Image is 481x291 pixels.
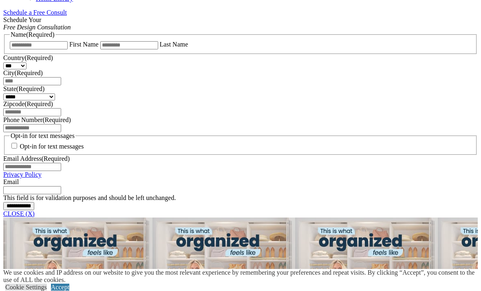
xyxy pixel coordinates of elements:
[3,9,67,16] a: Schedule a Free Consult (opens a dropdown menu)
[160,41,188,48] label: Last Name
[3,16,71,31] span: Schedule Your
[3,69,43,76] label: City
[24,100,53,107] span: (Required)
[5,284,47,291] a: Cookie Settings
[20,143,84,150] label: Opt-in for text messages
[69,41,99,48] label: First Name
[3,269,481,284] div: We use cookies and IP address on our website to give you the most relevant experience by remember...
[3,100,53,107] label: Zipcode
[3,85,44,92] label: State
[3,171,42,178] a: Privacy Policy
[51,284,69,291] a: Accept
[3,24,71,31] em: Free Design Consultation
[10,31,55,38] legend: Name
[15,69,43,76] span: (Required)
[42,116,71,123] span: (Required)
[3,155,70,162] label: Email Address
[26,31,54,38] span: (Required)
[3,178,19,185] label: Email
[3,210,35,217] a: CLOSE (X)
[10,132,75,140] legend: Opt-in for text messages
[16,85,44,92] span: (Required)
[3,194,478,202] div: This field is for validation purposes and should be left unchanged.
[24,54,53,61] span: (Required)
[3,116,71,123] label: Phone Number
[42,155,70,162] span: (Required)
[3,54,53,61] label: Country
